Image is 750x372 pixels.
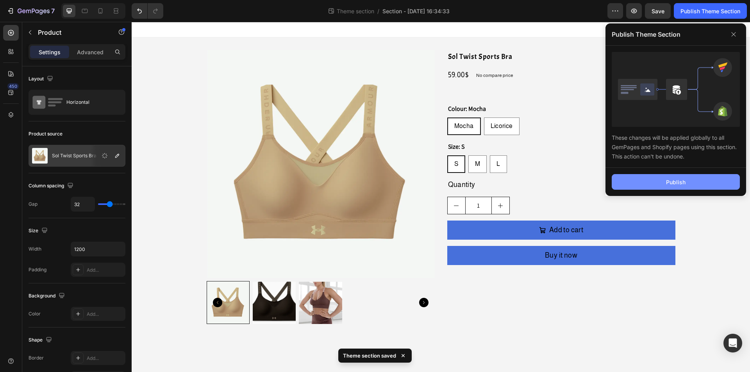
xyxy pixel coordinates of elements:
div: Size [29,226,49,236]
p: No compare price [345,51,382,56]
div: Publish Theme Section [680,7,740,15]
div: Open Intercom Messenger [723,334,742,352]
div: Layout [29,74,55,84]
input: Auto [71,242,125,256]
button: increment [360,175,378,192]
legend: Size: S [316,119,334,130]
div: Border [29,354,44,361]
p: Settings [39,48,61,56]
div: Padding [29,266,46,273]
div: 450 [7,83,19,89]
div: Gap [29,201,37,208]
button: Carousel Next Arrow [287,276,297,285]
div: Publish [666,178,686,186]
button: Save [645,3,671,19]
p: Theme section saved [343,352,396,360]
div: Undo/Redo [132,3,163,19]
span: Mocha [323,101,342,107]
span: Licorice [359,101,381,107]
div: Quantity [316,157,544,169]
button: Buy it now [316,224,544,243]
button: decrement [316,175,334,192]
p: 7 [51,6,55,16]
div: Width [29,246,41,253]
div: Product source [29,130,62,137]
p: Advanced [77,48,104,56]
h2: Sol Twist Sports Bra [316,28,544,41]
div: These changes will be applied globally to all GemPages and Shopify pages using this section. This... [612,127,740,161]
legend: Colour: Mocha [316,82,355,93]
span: M [343,139,348,145]
div: Color [29,310,41,317]
div: Add to cart [418,203,452,213]
div: Horizontal [66,93,114,111]
button: 7 [3,3,58,19]
iframe: Design area [132,22,750,372]
p: Publish Theme Section [612,30,680,39]
span: Theme section [335,7,376,15]
div: Column spacing [29,181,75,191]
img: product feature img [32,148,48,164]
button: Add to cart [316,199,544,218]
input: quantity [334,175,360,192]
span: Save [652,8,664,14]
div: Buy it now [413,229,446,239]
span: S [323,139,327,145]
div: Background [29,291,66,301]
span: Section - [DATE] 16:34:33 [382,7,450,15]
p: Sol Twist Sports Bra [52,153,96,158]
div: Add... [87,355,123,362]
input: Auto [71,197,95,211]
div: 59.00$ [316,48,338,59]
div: Add... [87,267,123,274]
span: / [377,7,379,15]
button: Publish Theme Section [674,3,747,19]
div: Shape [29,335,54,345]
span: L [365,139,368,145]
button: Publish [612,174,740,190]
div: Add... [87,311,123,318]
p: Product [38,28,104,37]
